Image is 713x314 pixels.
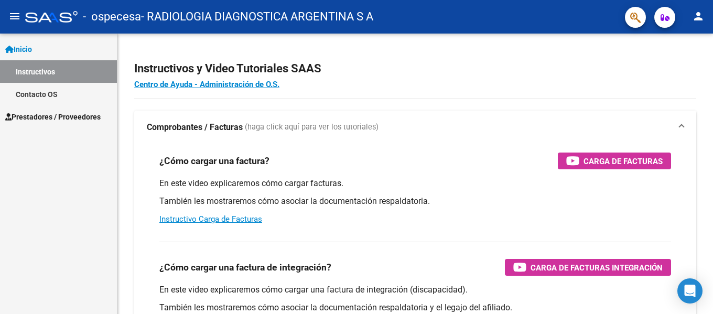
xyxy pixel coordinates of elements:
[558,153,671,169] button: Carga de Facturas
[147,122,243,133] strong: Comprobantes / Facturas
[159,260,331,275] h3: ¿Cómo cargar una factura de integración?
[692,10,705,23] mat-icon: person
[677,278,703,304] div: Open Intercom Messenger
[531,261,663,274] span: Carga de Facturas Integración
[159,196,671,207] p: También les mostraremos cómo asociar la documentación respaldatoria.
[245,122,379,133] span: (haga click aquí para ver los tutoriales)
[159,284,671,296] p: En este video explicaremos cómo cargar una factura de integración (discapacidad).
[8,10,21,23] mat-icon: menu
[159,214,262,224] a: Instructivo Carga de Facturas
[134,80,279,89] a: Centro de Ayuda - Administración de O.S.
[134,59,696,79] h2: Instructivos y Video Tutoriales SAAS
[584,155,663,168] span: Carga de Facturas
[159,302,671,313] p: También les mostraremos cómo asociar la documentación respaldatoria y el legajo del afiliado.
[83,5,141,28] span: - ospecesa
[134,111,696,144] mat-expansion-panel-header: Comprobantes / Facturas (haga click aquí para ver los tutoriales)
[141,5,373,28] span: - RADIOLOGIA DIAGNOSTICA ARGENTINA S A
[505,259,671,276] button: Carga de Facturas Integración
[159,178,671,189] p: En este video explicaremos cómo cargar facturas.
[5,44,32,55] span: Inicio
[159,154,269,168] h3: ¿Cómo cargar una factura?
[5,111,101,123] span: Prestadores / Proveedores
